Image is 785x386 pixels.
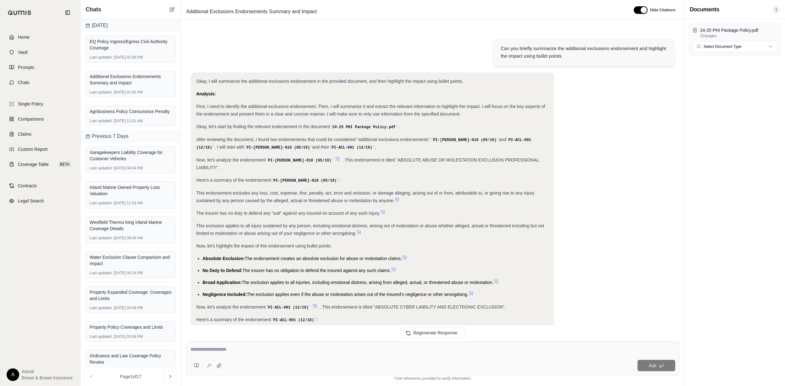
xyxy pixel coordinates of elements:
span: The exclusion applies to all injuries, including emotional distress, arising from alleged, actual... [242,280,493,285]
p: 24-25 PHI Package Policy.pdf [700,27,777,33]
div: *Use references provided to verify information. [186,376,679,381]
div: [DATE] 04:19 PM [90,270,172,275]
code: 24-25 PHI Package Policy.pdf [330,125,398,129]
div: Water Exclusion Clause Comparison and Impact [90,254,172,267]
strong: Analysis: [196,91,216,96]
span: No Duty to Defend: [203,268,242,273]
span: First, I need to identify the additional exclusions endorsement. Then, I will summarize it and ex... [196,104,545,116]
span: The insurer has no obligation to defend the insured against any such claims. [242,268,391,273]
span: . [375,145,376,150]
span: : [316,317,318,322]
div: Edit Title [184,7,626,17]
button: 24-25 PHI Package Policy.pdf314pages [693,27,777,38]
span: Okay, I will summarize the additional exclusions endorsement in the provided document, and then h... [196,79,463,84]
div: Property Policy Coverages and Limits [90,324,172,330]
div: EQ Policy Ingress/Egress Civil Authority Coverage [90,38,172,51]
span: Coverage Table [18,161,49,167]
span: Legal Search [18,198,44,204]
div: [DATE] 04:04 PM [90,166,172,171]
code: PI-ACL-001 (12/18) [329,145,375,150]
span: Last updated: [90,270,113,275]
div: Ordinance and Law Coverage Policy Review [90,353,172,365]
span: . This endorsement is titled "ABSOLUTE CYBER LIABILITY AND ELECTRONIC EXCLUSION". [320,304,506,309]
div: [DATE] 01:58 PM [90,55,172,60]
span: Regenerate Response [413,330,457,335]
span: Here's a summary of the endorsement [196,317,271,322]
span: This endorsement excludes any loss, cost, expense, fine, penalty, act, error and omission, or dam... [196,190,534,203]
a: Chats [4,76,76,89]
span: Negligence Included: [203,292,247,297]
span: BETA [58,161,71,167]
span: Broad Application: [203,280,242,285]
span: Last updated: [90,90,113,95]
div: [DATE] 04:09 PM [90,305,172,310]
span: Last updated: [90,118,113,123]
div: Agribusiness Policy Coinsurance Penalty [90,108,172,115]
span: Brown & Brown Insurance [22,375,73,381]
button: Collapse sidebar [63,8,73,18]
span: and then [312,145,330,150]
div: [DATE] 09:49 AM [90,236,172,241]
p: 314 pages [700,33,777,38]
span: Last updated: [90,334,113,339]
a: Claims [4,127,76,141]
span: Last updated: [90,236,113,241]
div: Garagekeepers Liability Coverage for Customer Vehicles [90,149,172,162]
a: Prompts [4,60,76,74]
span: Page 1 of 17 [120,373,142,380]
div: [DATE] 11:53 AM [90,201,172,206]
span: Vault [18,49,28,55]
span: Last updated: [90,55,113,60]
div: Additional Exclusions Endorsements Summary and Impact [90,73,172,86]
code: PI-[PERSON_NAME]-018 (05/19) [244,145,312,150]
a: Legal Search [4,194,76,208]
code: PI-[PERSON_NAME]-018 (05/19) [431,138,499,142]
span: Okay, let's start by finding the relevant endorsement in the document [196,124,330,129]
a: Custom Report [4,142,76,156]
img: Qumis Logo [8,10,31,15]
div: [DATE] 03:58 PM [90,334,172,339]
span: Prompts [18,64,34,71]
span: Absolute Exclusion: [203,256,245,261]
span: . I will start with [214,145,244,150]
div: Inland Marine Owned Property Loss Valuation [90,184,172,197]
div: [DATE] [81,19,181,32]
code: PI-ACL-001 (12/18) [266,305,311,310]
span: The insurer has no duty to defend any "suit" against any insured on account of any such injury. [196,211,380,216]
span: Contracts [18,183,37,189]
code: PI-ACL-001 (12/18) [271,318,316,322]
a: Vault [4,45,76,59]
a: Single Policy [4,97,76,111]
span: Now, let's analyze the endorsement [196,304,266,309]
span: Now, let's analyze the endorsement [196,157,266,162]
span: 1 [772,5,780,14]
button: Ask [637,360,675,371]
span: : [339,178,340,183]
div: A [7,368,19,381]
h3: Documents [690,5,719,14]
span: The exclusion applies even if the abuse or molestation arises out of the insured's negligence or ... [247,292,468,297]
button: New Chat [168,6,176,13]
span: After reviewing the document, I found two endorsements that could be considered "additional exclu... [196,137,431,142]
span: Ask [649,363,656,368]
span: Last updated: [90,305,113,310]
span: Single Policy [18,101,43,107]
span: . [398,124,399,129]
code: PI-[PERSON_NAME]-018 (05/19) [271,179,339,183]
span: Last updated: [90,201,113,206]
span: Last updated: [90,166,113,171]
span: Comparisons [18,116,44,122]
div: Can you briefly summarize the additional exclusions endorsement and highlight the impact using bu... [501,45,667,60]
span: Custom Report [18,146,47,152]
span: . This endorsement is titled "ABSOLUTE ABUSE OR MOLESTATION EXCLUSION PROFESSIONAL LIABILITY". [196,157,539,170]
span: Hide Citations [650,8,676,13]
span: Chats [86,5,101,14]
span: and [499,137,506,142]
div: [DATE] 01:55 PM [90,90,172,95]
span: Claims [18,131,31,137]
a: Contracts [4,179,76,193]
span: Now, let's highlight the impact of this endorsement using bullet points: [196,243,332,248]
code: PI-[PERSON_NAME]-018 (05/19) [266,158,334,163]
span: Anesti [22,368,73,375]
div: Westfield Thermo King Inland Marine Coverage Details [90,219,172,232]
